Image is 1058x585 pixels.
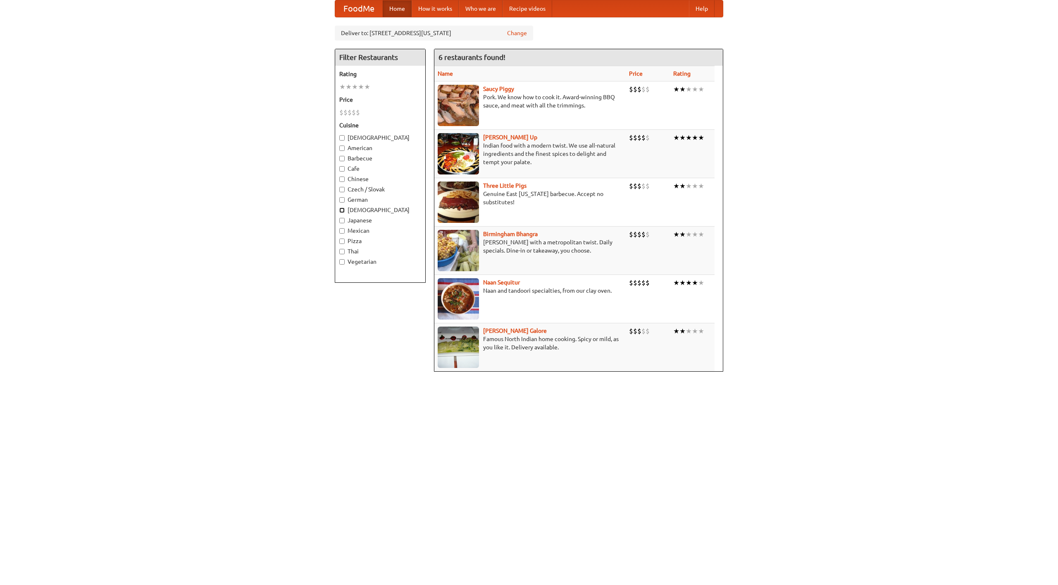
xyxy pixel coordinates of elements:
[483,327,547,334] a: [PERSON_NAME] Galore
[339,156,345,161] input: Barbecue
[637,327,641,336] li: $
[686,181,692,191] li: ★
[339,206,421,214] label: [DEMOGRAPHIC_DATA]
[629,181,633,191] li: $
[673,278,679,287] li: ★
[692,278,698,287] li: ★
[438,238,622,255] p: [PERSON_NAME] with a metropolitan twist. Daily specials. Dine-in or takeaway, you choose.
[646,133,650,142] li: $
[633,278,637,287] li: $
[339,249,345,254] input: Thai
[335,49,425,66] h4: Filter Restaurants
[633,181,637,191] li: $
[339,239,345,244] input: Pizza
[673,327,679,336] li: ★
[673,181,679,191] li: ★
[335,26,533,41] div: Deliver to: [STREET_ADDRESS][US_STATE]
[438,327,479,368] img: currygalore.jpg
[641,85,646,94] li: $
[629,278,633,287] li: $
[352,82,358,91] li: ★
[646,278,650,287] li: $
[633,327,637,336] li: $
[629,85,633,94] li: $
[459,0,503,17] a: Who we are
[348,108,352,117] li: $
[633,133,637,142] li: $
[339,218,345,223] input: Japanese
[364,82,370,91] li: ★
[646,85,650,94] li: $
[637,133,641,142] li: $
[686,230,692,239] li: ★
[692,181,698,191] li: ★
[438,335,622,351] p: Famous North Indian home cooking. Spicy or mild, as you like it. Delivery available.
[339,247,421,255] label: Thai
[686,85,692,94] li: ★
[339,96,421,104] h5: Price
[483,231,538,237] a: Birmingham Bhangra
[339,187,345,192] input: Czech / Slovak
[483,182,527,189] a: Three Little Pigs
[438,278,479,320] img: naansequitur.jpg
[633,230,637,239] li: $
[686,133,692,142] li: ★
[339,70,421,78] h5: Rating
[438,133,479,174] img: curryup.jpg
[698,278,704,287] li: ★
[686,327,692,336] li: ★
[339,258,421,266] label: Vegetarian
[679,327,686,336] li: ★
[673,85,679,94] li: ★
[339,216,421,224] label: Japanese
[646,327,650,336] li: $
[438,93,622,110] p: Pork. We know how to cook it. Award-winning BBQ sauce, and meat with all the trimmings.
[339,228,345,234] input: Mexican
[637,278,641,287] li: $
[438,190,622,206] p: Genuine East [US_STATE] barbecue. Accept no substitutes!
[438,70,453,77] a: Name
[692,230,698,239] li: ★
[629,133,633,142] li: $
[641,133,646,142] li: $
[698,181,704,191] li: ★
[339,134,421,142] label: [DEMOGRAPHIC_DATA]
[339,259,345,265] input: Vegetarian
[629,70,643,77] a: Price
[629,230,633,239] li: $
[343,108,348,117] li: $
[698,85,704,94] li: ★
[679,181,686,191] li: ★
[698,327,704,336] li: ★
[641,327,646,336] li: $
[346,82,352,91] li: ★
[641,278,646,287] li: $
[503,0,552,17] a: Recipe videos
[641,181,646,191] li: $
[483,86,514,92] a: Saucy Piggy
[339,154,421,162] label: Barbecue
[646,230,650,239] li: $
[438,230,479,271] img: bhangra.jpg
[339,185,421,193] label: Czech / Slovak
[637,85,641,94] li: $
[483,279,520,286] a: Naan Sequitur
[438,181,479,223] img: littlepigs.jpg
[339,237,421,245] label: Pizza
[689,0,715,17] a: Help
[692,133,698,142] li: ★
[339,135,345,141] input: [DEMOGRAPHIC_DATA]
[698,230,704,239] li: ★
[339,82,346,91] li: ★
[438,287,622,295] p: Naan and tandoori specialties, from our clay oven.
[383,0,412,17] a: Home
[335,0,383,17] a: FoodMe
[673,133,679,142] li: ★
[339,208,345,213] input: [DEMOGRAPHIC_DATA]
[641,230,646,239] li: $
[339,166,345,172] input: Cafe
